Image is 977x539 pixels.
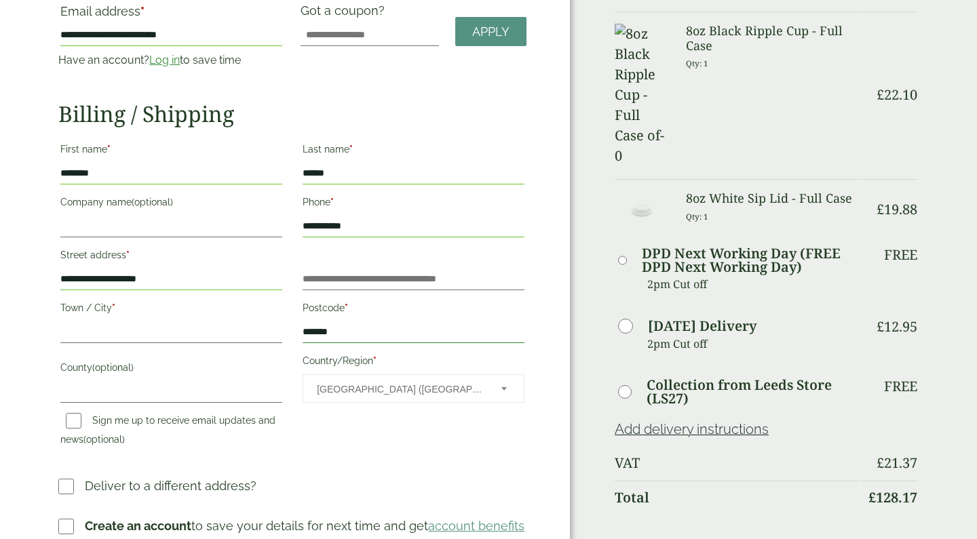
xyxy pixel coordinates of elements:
p: to save your details for next time and get [85,517,524,535]
span: £ [868,488,876,506]
h3: 8oz White Sip Lid - Full Case [686,191,859,206]
bdi: 19.88 [877,200,917,218]
label: Email address [60,5,282,24]
label: Town / City [60,298,282,321]
label: [DATE] Delivery [648,319,756,333]
span: (optional) [92,362,134,373]
p: 2pm Cut off [647,334,859,354]
label: Got a coupon? [301,3,390,24]
a: Add delivery instructions [615,421,769,437]
span: (optional) [83,434,125,445]
label: Country/Region [303,351,524,374]
a: Apply [455,17,526,46]
th: Total [615,481,859,514]
abbr: required [107,144,111,155]
bdi: 22.10 [877,85,917,104]
a: account benefits [428,519,524,533]
label: Phone [303,193,524,216]
input: Sign me up to receive email updates and news(optional) [66,413,81,428]
span: £ [877,85,884,104]
label: Postcode [303,298,524,321]
p: Have an account? to save time [58,52,284,68]
span: (optional) [132,197,173,207]
abbr: required [345,302,348,313]
span: Country/Region [303,374,524,403]
span: £ [877,454,884,472]
span: £ [877,317,884,336]
abbr: required [112,302,115,313]
bdi: 21.37 [877,454,917,472]
a: Log in [149,54,180,66]
small: Qty: 1 [686,58,708,68]
p: Deliver to a different address? [85,477,256,495]
abbr: required [126,249,130,260]
bdi: 12.95 [877,317,917,336]
label: DPD Next Working Day (FREE DPD Next Working Day) [642,247,858,274]
h2: Billing / Shipping [58,101,526,127]
th: VAT [615,447,859,479]
span: United Kingdom (UK) [317,375,483,403]
label: Street address [60,245,282,268]
img: 8oz Black Ripple Cup -Full Case of-0 [615,24,670,166]
label: Company name [60,193,282,216]
abbr: required [140,4,145,18]
label: Collection from Leeds Store (LS27) [647,378,858,405]
abbr: required [330,197,334,207]
label: County [60,358,282,381]
p: Free [884,378,917,395]
label: Sign me up to receive email updates and news [60,415,275,449]
label: Last name [303,140,524,163]
small: Qty: 1 [686,212,708,222]
p: 2pm Cut off [647,274,859,294]
span: Apply [472,24,510,39]
abbr: required [373,355,377,366]
abbr: required [349,144,353,155]
label: First name [60,140,282,163]
strong: Create an account [85,519,191,533]
p: Free [884,247,917,263]
bdi: 128.17 [868,488,917,506]
h3: 8oz Black Ripple Cup - Full Case [686,24,859,53]
span: £ [877,200,884,218]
